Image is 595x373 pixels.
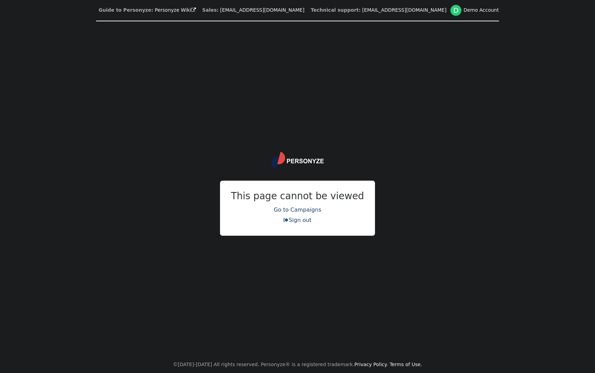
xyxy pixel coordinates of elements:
a: Go to Campaigns [274,206,321,213]
a: Sign out [283,217,311,223]
center: ©[DATE]-[DATE] All rights reserved. Personyze® is a registered trademark. [173,356,422,373]
b: Technical support: [311,7,361,13]
span:  [283,217,289,223]
a: Personyze Wiki [155,7,196,13]
a: [EMAIL_ADDRESS][DOMAIN_NAME] [220,7,304,13]
a: Privacy Policy. [354,362,388,367]
a: [EMAIL_ADDRESS][DOMAIN_NAME] [362,7,447,13]
b: Guide to Personyze: [98,7,153,13]
div: D [450,5,461,16]
span:  [191,8,196,12]
b: Sales: [202,7,219,13]
img: logo.svg [271,152,324,169]
a: Terms of Use. [390,362,422,367]
a: DDemo Account [450,7,499,13]
h3: This page cannot be viewed [231,189,364,203]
